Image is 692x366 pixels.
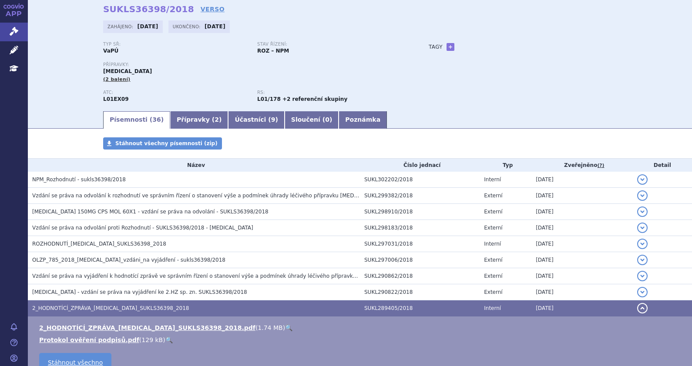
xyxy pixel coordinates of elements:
[103,48,118,54] strong: VaPÚ
[637,271,648,281] button: detail
[173,23,202,30] span: Ukončeno:
[39,336,683,344] li: ( )
[597,163,604,169] abbr: (?)
[637,287,648,297] button: detail
[484,241,501,247] span: Interní
[32,193,492,199] span: Vzdání se práva na odvolání k rozhodnutí ve správním řízení o stanovení výše a podmínek úhrady lé...
[152,116,161,123] span: 36
[531,188,632,204] td: [DATE]
[484,257,502,263] span: Externí
[484,209,502,215] span: Externí
[107,23,135,30] span: Zahájeno:
[484,225,502,231] span: Externí
[228,111,284,129] a: Účastníci (9)
[257,96,281,102] strong: nindetanib
[360,284,480,300] td: SUKL290822/2018
[637,239,648,249] button: detail
[633,159,692,172] th: Detail
[637,303,648,313] button: detail
[39,323,683,332] li: ( )
[141,336,163,343] span: 129 kB
[201,5,225,13] a: VERSO
[32,273,509,279] span: Vzdání se práva na vyjádření k hodnotící zprávě ve správním řízení o stanovení výše a podmínek úh...
[271,116,275,123] span: 9
[360,236,480,252] td: SUKL297031/2018
[484,289,502,295] span: Externí
[215,116,219,123] span: 2
[257,42,403,47] p: Stav řízení:
[339,111,387,129] a: Poznámka
[360,300,480,316] td: SUKL289405/2018
[115,140,218,146] span: Stáhnout všechny písemnosti (zip)
[360,252,480,268] td: SUKL297006/2018
[103,68,152,74] span: [MEDICAL_DATA]
[429,42,443,52] h3: Tagy
[32,241,166,247] span: ROZHODNUTÍ_OFEV_SUKLS36398_2018
[258,324,282,331] span: 1.74 MB
[103,111,170,129] a: Písemnosti (36)
[282,96,347,102] strong: +2 referenční skupiny
[32,289,247,295] span: Ofev - vzdání se práva na vyjádření ke 2.HZ sp. zn. SUKLS36398/2018
[531,252,632,268] td: [DATE]
[138,23,158,30] strong: [DATE]
[360,204,480,220] td: SUKL298910/2018
[103,90,249,95] p: ATC:
[531,236,632,252] td: [DATE]
[360,172,480,188] td: SUKL302202/2018
[257,90,403,95] p: RS:
[360,188,480,204] td: SUKL299382/2018
[531,204,632,220] td: [DATE]
[285,324,292,331] a: 🔍
[165,336,173,343] a: 🔍
[257,48,289,54] strong: ROZ – NPM
[103,42,249,47] p: Typ SŘ:
[360,220,480,236] td: SUKL298183/2018
[531,172,632,188] td: [DATE]
[484,273,502,279] span: Externí
[32,257,225,263] span: OLZP_785_2018_Ofev_vzdáni_na vyjádření - sukls36398/2018
[484,193,502,199] span: Externí
[480,159,531,172] th: Typ
[103,4,194,14] strong: SUKLS36398/2018
[32,305,189,311] span: 2_HODNOTÍCÍ_ZPRÁVA_OFEV_SUKLS36398_2018
[531,159,632,172] th: Zveřejněno
[637,206,648,217] button: detail
[484,176,501,183] span: Interní
[637,255,648,265] button: detail
[32,225,253,231] span: Vzdání se práva na odvolání proti Rozhodnutí - SUKLS36398/2018 - Ofev
[531,268,632,284] td: [DATE]
[170,111,228,129] a: Přípravky (2)
[32,209,269,215] span: OFEV 150MG CPS MOL 60X1 - vzdání se práva na odvolání - SUKLS36398/2018
[205,23,225,30] strong: [DATE]
[285,111,339,129] a: Sloučení (0)
[484,305,501,311] span: Interní
[637,190,648,201] button: detail
[39,336,139,343] a: Protokol ověření podpisů.pdf
[103,137,222,150] a: Stáhnout všechny písemnosti (zip)
[531,300,632,316] td: [DATE]
[360,268,480,284] td: SUKL290862/2018
[28,159,360,172] th: Název
[360,159,480,172] th: Číslo jednací
[103,77,131,82] span: (2 balení)
[531,220,632,236] td: [DATE]
[637,223,648,233] button: detail
[325,116,329,123] span: 0
[39,324,255,331] a: 2_HODNOTÍCÍ_ZPRÁVA_[MEDICAL_DATA]_SUKLS36398_2018.pdf
[103,96,129,102] strong: NINTEDANIB
[637,174,648,185] button: detail
[531,284,632,300] td: [DATE]
[103,62,411,67] p: Přípravky:
[32,176,126,183] span: NPM_Rozhodnutí - sukls36398/2018
[447,43,454,51] a: +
